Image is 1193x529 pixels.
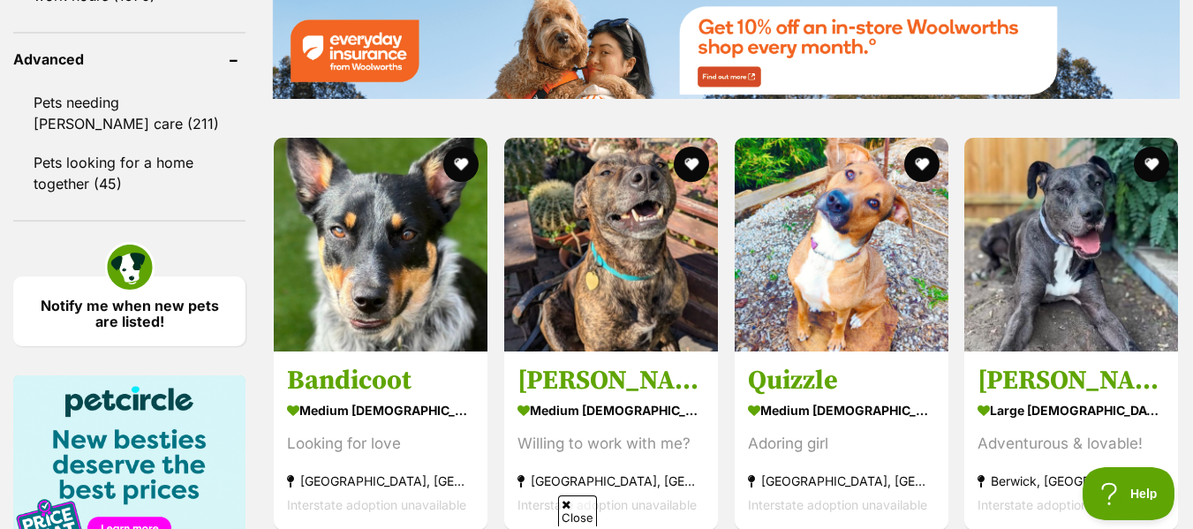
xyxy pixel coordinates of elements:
[517,398,705,424] strong: medium [DEMOGRAPHIC_DATA] Dog
[287,432,474,456] div: Looking for love
[287,497,466,512] span: Interstate adoption unavailable
[978,365,1165,398] h3: [PERSON_NAME]
[978,498,1157,513] span: Interstate adoption unavailable
[287,364,474,397] h3: Bandicoot
[558,495,597,526] span: Close
[13,84,245,142] a: Pets needing [PERSON_NAME] care (211)
[748,432,935,456] div: Adoring girl
[517,498,697,513] span: Interstate adoption unavailable
[978,398,1165,424] strong: large [DEMOGRAPHIC_DATA] Dog
[674,147,709,182] button: favourite
[978,433,1165,457] div: Adventurous & lovable!
[517,365,705,398] h3: [PERSON_NAME]
[504,138,718,351] img: Mulligan - Bull Arab x Staffordshire Bull Terrier Dog
[287,469,474,493] strong: [GEOGRAPHIC_DATA], [GEOGRAPHIC_DATA]
[13,276,245,346] a: Notify me when new pets are listed!
[517,470,705,494] strong: [GEOGRAPHIC_DATA], [GEOGRAPHIC_DATA]
[748,397,935,423] strong: medium [DEMOGRAPHIC_DATA] Dog
[748,364,935,397] h3: Quizzle
[748,469,935,493] strong: [GEOGRAPHIC_DATA], [GEOGRAPHIC_DATA]
[13,144,245,202] a: Pets looking for a home together (45)
[13,51,245,67] header: Advanced
[735,138,948,351] img: Quizzle - Australian Kelpie Dog
[287,397,474,423] strong: medium [DEMOGRAPHIC_DATA] Dog
[978,470,1165,494] strong: Berwick, [GEOGRAPHIC_DATA]
[748,497,927,512] span: Interstate adoption unavailable
[1083,467,1175,520] iframe: Help Scout Beacon - Open
[903,147,939,182] button: favourite
[1134,147,1169,182] button: favourite
[274,138,487,351] img: Bandicoot - Australian Kelpie x Australian Cattle Dog
[517,433,705,457] div: Willing to work with me?
[964,138,1178,351] img: Marris - Great Dane x Mastiff Dog
[443,147,479,182] button: favourite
